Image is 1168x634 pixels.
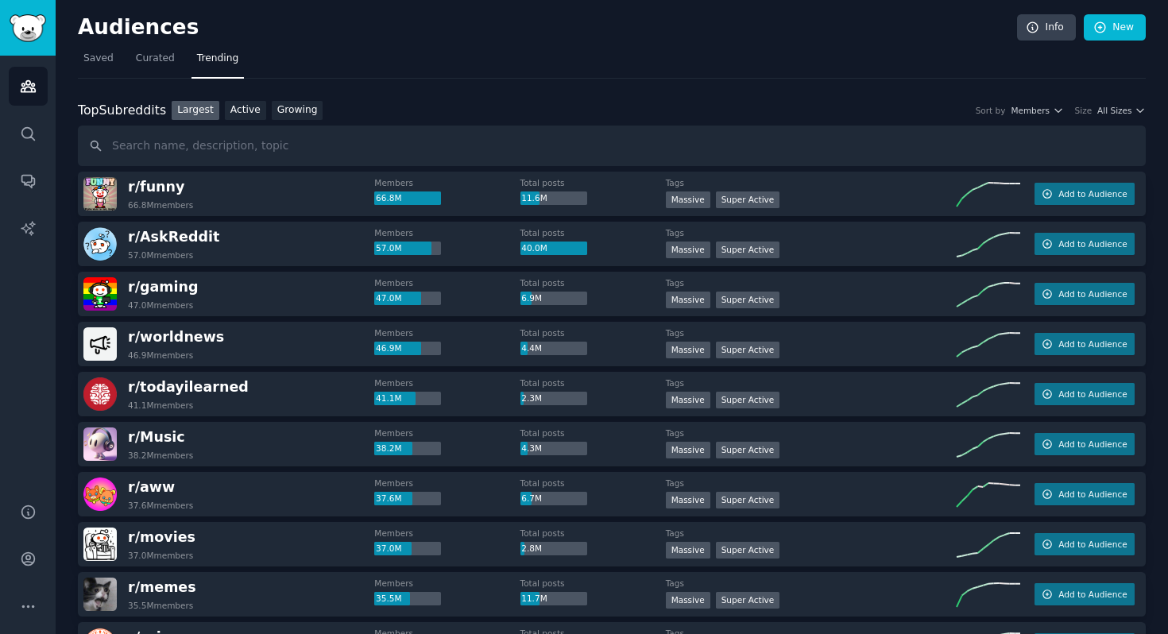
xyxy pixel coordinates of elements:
[83,528,117,561] img: movies
[666,177,957,188] dt: Tags
[374,177,520,188] dt: Members
[1058,439,1127,450] span: Add to Audience
[520,592,587,606] div: 11.7M
[520,528,666,539] dt: Total posts
[1017,14,1076,41] a: Info
[83,227,117,261] img: AskReddit
[83,477,117,511] img: aww
[520,392,587,406] div: 2.3M
[1035,233,1135,255] button: Add to Audience
[128,199,193,211] div: 66.8M members
[666,442,710,458] div: Massive
[374,592,441,606] div: 35.5M
[128,479,175,495] span: r/ aww
[128,329,224,345] span: r/ worldnews
[666,592,710,609] div: Massive
[716,542,780,559] div: Super Active
[130,46,180,79] a: Curated
[374,292,441,306] div: 47.0M
[666,392,710,408] div: Massive
[374,477,520,489] dt: Members
[83,327,117,361] img: worldnews
[1035,283,1135,305] button: Add to Audience
[78,15,1017,41] h2: Audiences
[128,350,193,361] div: 46.9M members
[128,550,193,561] div: 37.0M members
[128,579,196,595] span: r/ memes
[128,600,193,611] div: 35.5M members
[1084,14,1146,41] a: New
[1035,333,1135,355] button: Add to Audience
[172,101,219,121] a: Largest
[374,392,441,406] div: 41.1M
[520,227,666,238] dt: Total posts
[374,492,441,506] div: 37.6M
[128,500,193,511] div: 37.6M members
[374,528,520,539] dt: Members
[520,327,666,338] dt: Total posts
[716,442,780,458] div: Super Active
[374,578,520,589] dt: Members
[716,292,780,308] div: Super Active
[374,277,520,288] dt: Members
[374,342,441,356] div: 46.9M
[666,542,710,559] div: Massive
[1011,105,1063,116] button: Members
[83,377,117,411] img: todayilearned
[520,342,587,356] div: 4.4M
[128,429,185,445] span: r/ Music
[716,492,780,508] div: Super Active
[374,327,520,338] dt: Members
[78,101,166,121] div: Top Subreddits
[10,14,46,42] img: GummySearch logo
[520,477,666,489] dt: Total posts
[1058,288,1127,300] span: Add to Audience
[1035,383,1135,405] button: Add to Audience
[716,592,780,609] div: Super Active
[191,46,244,79] a: Trending
[666,342,710,358] div: Massive
[1035,583,1135,605] button: Add to Audience
[1075,105,1093,116] div: Size
[128,279,199,295] span: r/ gaming
[1035,183,1135,205] button: Add to Audience
[520,177,666,188] dt: Total posts
[374,442,441,456] div: 38.2M
[666,578,957,589] dt: Tags
[128,379,249,395] span: r/ todayilearned
[374,191,441,206] div: 66.8M
[197,52,238,66] span: Trending
[1058,188,1127,199] span: Add to Audience
[128,300,193,311] div: 47.0M members
[136,52,175,66] span: Curated
[520,427,666,439] dt: Total posts
[666,427,957,439] dt: Tags
[666,191,710,208] div: Massive
[1058,489,1127,500] span: Add to Audience
[520,377,666,389] dt: Total posts
[1097,105,1146,116] button: All Sizes
[666,242,710,258] div: Massive
[374,427,520,439] dt: Members
[520,292,587,306] div: 6.9M
[128,229,219,245] span: r/ AskReddit
[666,492,710,508] div: Massive
[1058,539,1127,550] span: Add to Audience
[1058,338,1127,350] span: Add to Audience
[520,578,666,589] dt: Total posts
[520,242,587,256] div: 40.0M
[374,377,520,389] dt: Members
[374,227,520,238] dt: Members
[716,342,780,358] div: Super Active
[78,126,1146,166] input: Search name, description, topic
[83,177,117,211] img: funny
[1011,105,1050,116] span: Members
[272,101,323,121] a: Growing
[1035,433,1135,455] button: Add to Audience
[520,442,587,456] div: 4.3M
[83,277,117,311] img: gaming
[128,529,195,545] span: r/ movies
[1058,238,1127,249] span: Add to Audience
[520,277,666,288] dt: Total posts
[128,179,184,195] span: r/ funny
